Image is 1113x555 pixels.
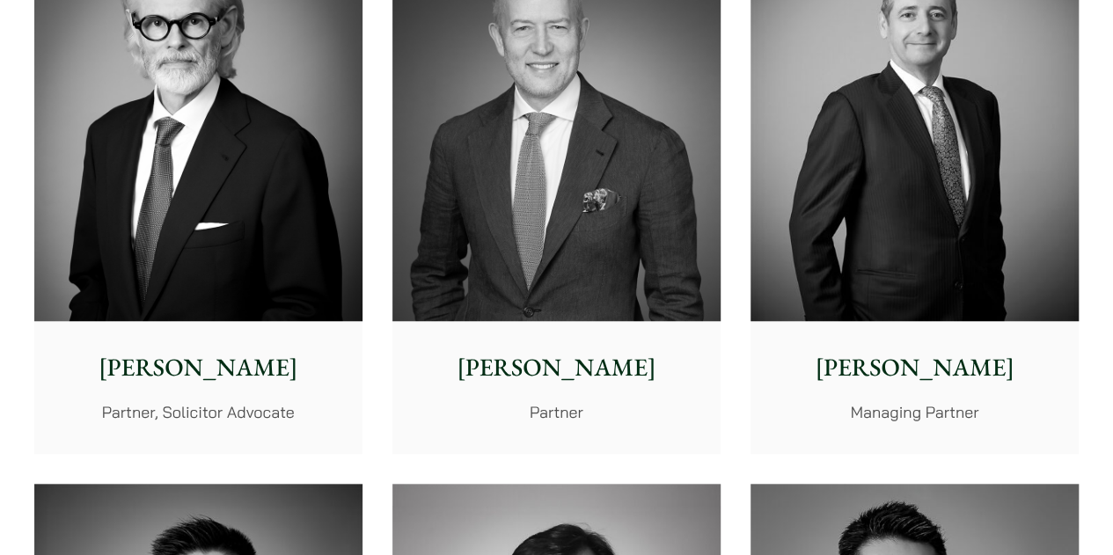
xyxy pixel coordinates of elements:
p: [PERSON_NAME] [406,349,707,386]
p: Partner [406,400,707,424]
p: Partner, Solicitor Advocate [48,400,348,424]
p: [PERSON_NAME] [48,349,348,386]
p: Managing Partner [765,400,1065,424]
p: [PERSON_NAME] [765,349,1065,386]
